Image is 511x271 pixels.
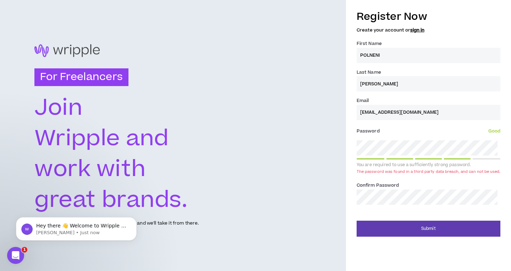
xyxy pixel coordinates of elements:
text: work with [34,153,145,185]
input: Last name [357,76,500,91]
h3: Register Now [357,9,500,24]
h5: Create your account or [357,28,500,33]
span: Password [357,128,380,134]
input: First name [357,48,500,63]
span: Good [488,128,500,134]
div: The password was found in a third party data breach, and can not be used. [357,169,500,174]
text: great brands. [34,184,188,216]
h3: For Freelancers [34,68,128,86]
text: Wripple and [34,123,170,155]
span: 1 [22,247,27,253]
button: Submit [357,221,500,237]
label: Confirm Password [357,180,399,191]
iframe: Intercom live chat [7,247,24,264]
label: Last Name [357,67,381,78]
div: You are required to use a sufficiently strong password. [357,162,500,168]
text: Join [34,92,82,124]
a: sign in [410,27,424,33]
label: First Name [357,38,382,49]
iframe: Intercom notifications message [5,202,147,252]
label: Email [357,95,369,106]
input: Enter Email [357,105,500,120]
